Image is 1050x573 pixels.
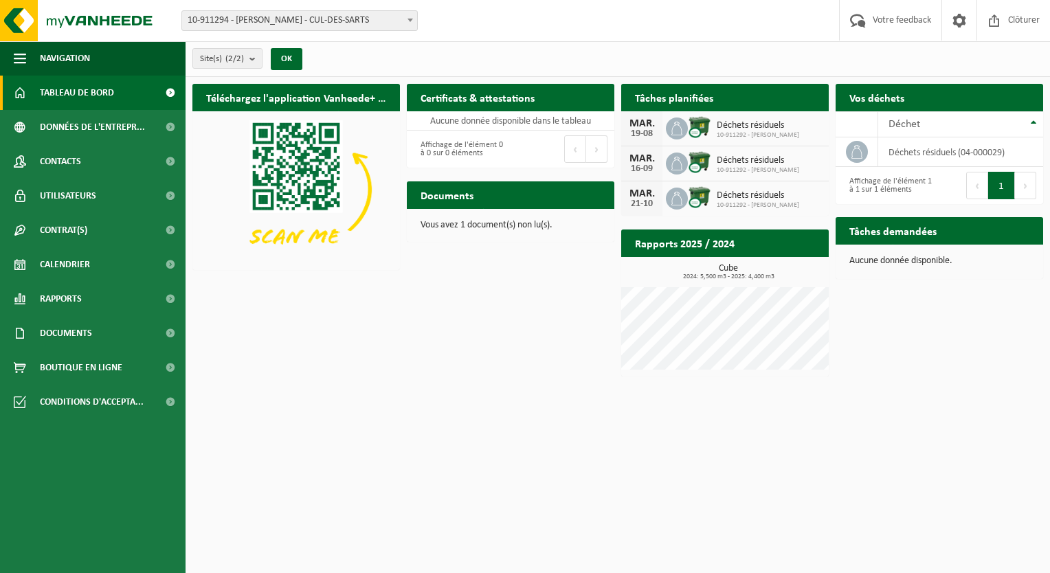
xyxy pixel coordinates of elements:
count: (2/2) [225,54,244,63]
span: Navigation [40,41,90,76]
h3: Cube [628,264,829,280]
span: Rapports [40,282,82,316]
span: 2024: 5,500 m3 - 2025: 4,400 m3 [628,273,829,280]
h2: Certificats & attestations [407,84,548,111]
h2: Téléchargez l'application Vanheede+ maintenant! [192,84,400,111]
span: Déchet [889,119,920,130]
h2: Rapports 2025 / 2024 [621,229,748,256]
span: 10-911292 - [PERSON_NAME] [717,201,799,210]
button: 1 [988,172,1015,199]
button: Next [586,135,607,163]
span: 10-911294 - METENS BEATRICE E.M - CUL-DES-SARTS [182,11,417,30]
h2: Documents [407,181,487,208]
h2: Vos déchets [836,84,918,111]
span: Contrat(s) [40,213,87,247]
span: Conditions d'accepta... [40,385,144,419]
div: MAR. [628,153,656,164]
span: Déchets résiduels [717,190,799,201]
span: Tableau de bord [40,76,114,110]
td: déchets résiduels (04-000029) [878,137,1043,167]
img: WB-1100-CU [688,186,711,209]
img: Download de VHEPlus App [192,111,400,267]
h2: Tâches planifiées [621,84,727,111]
td: Aucune donnée disponible dans le tableau [407,111,614,131]
span: 10-911292 - [PERSON_NAME] [717,166,799,175]
span: Contacts [40,144,81,179]
div: 21-10 [628,199,656,209]
p: Vous avez 1 document(s) non lu(s). [421,221,601,230]
a: Consulter les rapports [709,256,827,284]
button: Site(s)(2/2) [192,48,262,69]
div: 19-08 [628,129,656,139]
button: Previous [966,172,988,199]
span: 10-911292 - [PERSON_NAME] [717,131,799,139]
h2: Tâches demandées [836,217,950,244]
button: Next [1015,172,1036,199]
div: MAR. [628,188,656,199]
div: Affichage de l'élément 1 à 1 sur 1 éléments [842,170,932,201]
span: Documents [40,316,92,350]
img: WB-1100-CU [688,115,711,139]
button: OK [271,48,302,70]
span: Déchets résiduels [717,120,799,131]
p: Aucune donnée disponible. [849,256,1029,266]
span: Utilisateurs [40,179,96,213]
button: Previous [564,135,586,163]
span: Déchets résiduels [717,155,799,166]
span: Boutique en ligne [40,350,122,385]
span: Calendrier [40,247,90,282]
div: 16-09 [628,164,656,174]
div: Affichage de l'élément 0 à 0 sur 0 éléments [414,134,504,164]
span: Données de l'entrepr... [40,110,145,144]
div: MAR. [628,118,656,129]
img: WB-1100-CU [688,150,711,174]
span: Site(s) [200,49,244,69]
span: 10-911294 - METENS BEATRICE E.M - CUL-DES-SARTS [181,10,418,31]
